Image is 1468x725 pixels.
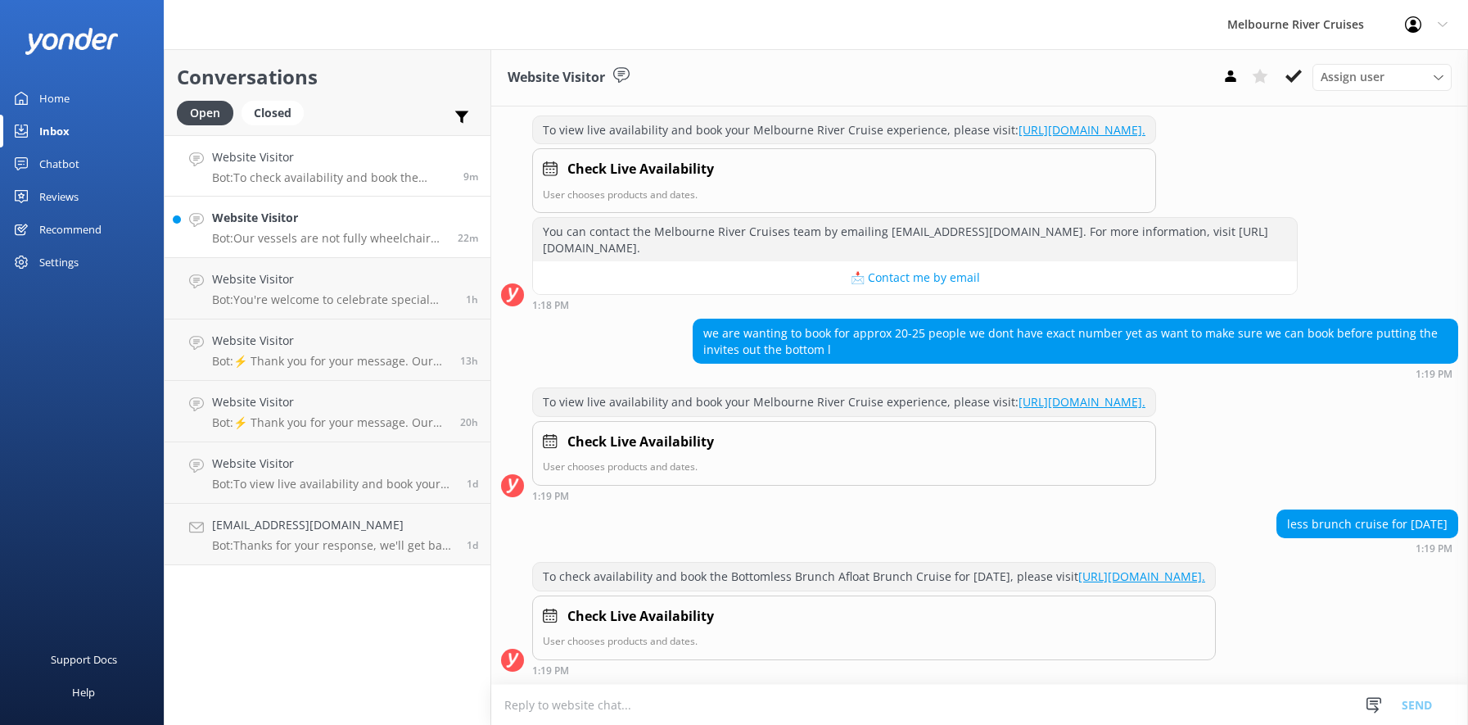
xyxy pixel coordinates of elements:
[39,82,70,115] div: Home
[212,170,451,185] p: Bot: To check availability and book the Bottomless Brunch Afloat Brunch Cruise for [DATE], please...
[177,101,233,125] div: Open
[165,258,490,319] a: Website VisitorBot:You're welcome to celebrate special occasions like birthdays on our cruises. F...
[212,477,454,492] p: Bot: To view live availability and book your Spirit of Melbourne Dinner Cruise, please visit [URL...
[25,28,119,55] img: yonder-white-logo.png
[212,393,448,411] h4: Website Visitor
[533,261,1297,294] button: 📩 Contact me by email
[532,490,1156,501] div: Oct 14 2025 01:19pm (UTC +11:00) Australia/Sydney
[533,218,1297,261] div: You can contact the Melbourne River Cruises team by emailing [EMAIL_ADDRESS][DOMAIN_NAME]. For mo...
[466,292,478,306] span: Oct 14 2025 11:33am (UTC +11:00) Australia/Sydney
[532,492,569,501] strong: 1:19 PM
[532,664,1216,676] div: Oct 14 2025 01:19pm (UTC +11:00) Australia/Sydney
[543,187,1145,202] p: User chooses products and dates.
[39,115,70,147] div: Inbox
[460,415,478,429] span: Oct 13 2025 04:37pm (UTC +11:00) Australia/Sydney
[1321,68,1384,86] span: Assign user
[177,61,478,93] h2: Conversations
[693,368,1458,379] div: Oct 14 2025 01:19pm (UTC +11:00) Australia/Sydney
[467,538,478,552] span: Oct 12 2025 09:51pm (UTC +11:00) Australia/Sydney
[165,442,490,504] a: Website VisitorBot:To view live availability and book your Spirit of Melbourne Dinner Cruise, ple...
[508,67,605,88] h3: Website Visitor
[533,116,1155,144] div: To view live availability and book your Melbourne River Cruise experience, please visit:
[693,319,1457,363] div: we are wanting to book for approx 20-25 people we dont have exact number yet as want to make sure...
[212,415,448,430] p: Bot: ⚡ Thank you for your message. Our office hours are Mon - Fri 9.30am - 5pm. We'll get back to...
[1416,369,1452,379] strong: 1:19 PM
[212,354,448,369] p: Bot: ⚡ Thank you for your message. Our office hours are Mon - Fri 9.30am - 5pm. We'll get back to...
[39,147,79,180] div: Chatbot
[532,299,1298,310] div: Oct 14 2025 01:18pm (UTC +11:00) Australia/Sydney
[567,159,714,180] h4: Check Live Availability
[212,538,454,553] p: Bot: Thanks for your response, we'll get back to you as soon as we can during opening hours.
[1078,569,1205,584] a: [URL][DOMAIN_NAME].
[242,103,312,121] a: Closed
[1019,122,1145,138] a: [URL][DOMAIN_NAME].
[212,148,451,166] h4: Website Visitor
[212,270,454,288] h4: Website Visitor
[1312,64,1452,90] div: Assign User
[165,504,490,565] a: [EMAIL_ADDRESS][DOMAIN_NAME]Bot:Thanks for your response, we'll get back to you as soon as we can...
[1276,542,1458,554] div: Oct 14 2025 01:19pm (UTC +11:00) Australia/Sydney
[1416,544,1452,554] strong: 1:19 PM
[165,135,490,197] a: Website VisitorBot:To check availability and book the Bottomless Brunch Afloat Brunch Cruise for ...
[39,213,102,246] div: Recommend
[72,676,95,709] div: Help
[177,103,242,121] a: Open
[567,432,714,453] h4: Check Live Availability
[51,643,117,676] div: Support Docs
[532,301,569,310] strong: 1:18 PM
[532,666,569,676] strong: 1:19 PM
[1416,97,1452,107] strong: 1:18 PM
[212,516,454,534] h4: [EMAIL_ADDRESS][DOMAIN_NAME]
[39,180,79,213] div: Reviews
[533,388,1155,416] div: To view live availability and book your Melbourne River Cruise experience, please visit:
[460,354,478,368] span: Oct 13 2025 11:37pm (UTC +11:00) Australia/Sydney
[463,170,478,184] span: Oct 14 2025 01:19pm (UTC +11:00) Australia/Sydney
[567,606,714,628] h4: Check Live Availability
[543,633,1205,649] p: User chooses products and dates.
[543,459,1145,474] p: User chooses products and dates.
[1019,394,1145,410] a: [URL][DOMAIN_NAME].
[165,381,490,442] a: Website VisitorBot:⚡ Thank you for your message. Our office hours are Mon - Fri 9.30am - 5pm. We'...
[212,455,454,473] h4: Website Visitor
[165,197,490,258] a: Website VisitorBot:Our vessels are not fully wheelchair accessible due to the tidal nature of the...
[39,246,79,279] div: Settings
[1277,510,1457,538] div: less brunch cruise for [DATE]
[165,319,490,381] a: Website VisitorBot:⚡ Thank you for your message. Our office hours are Mon - Fri 9.30am - 5pm. We'...
[212,332,448,350] h4: Website Visitor
[242,101,304,125] div: Closed
[212,209,445,227] h4: Website Visitor
[467,477,478,491] span: Oct 13 2025 12:32pm (UTC +11:00) Australia/Sydney
[212,292,454,307] p: Bot: You're welcome to celebrate special occasions like birthdays on our cruises. For dining crui...
[458,231,478,245] span: Oct 14 2025 01:05pm (UTC +11:00) Australia/Sydney
[212,231,445,246] p: Bot: Our vessels are not fully wheelchair accessible due to the tidal nature of the Yarra River a...
[533,563,1215,591] div: To check availability and book the Bottomless Brunch Afloat Brunch Cruise for [DATE], please visit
